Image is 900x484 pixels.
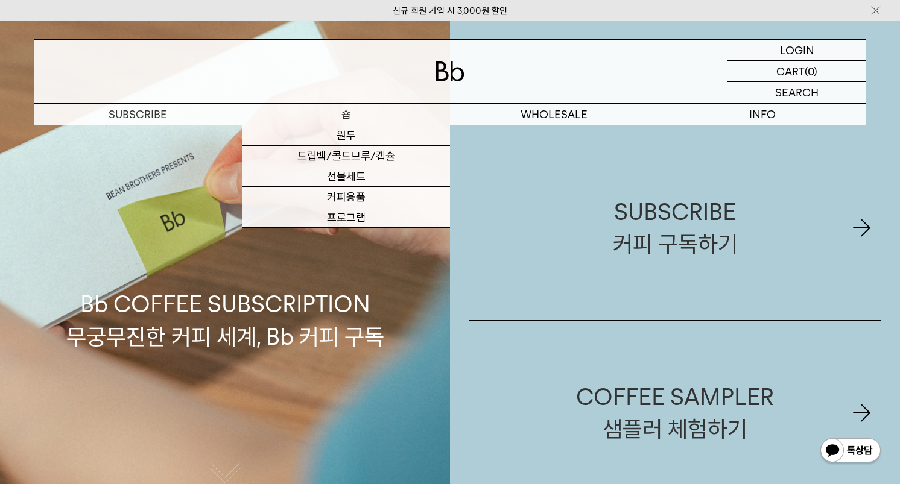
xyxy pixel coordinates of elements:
a: 커피용품 [242,187,450,207]
img: 로고 [436,61,464,81]
p: LOGIN [780,40,814,60]
p: (0) [805,61,817,81]
a: 신규 회원 가입 시 3,000원 할인 [393,5,507,16]
p: SEARCH [775,82,819,103]
a: CART (0) [727,61,866,82]
a: LOGIN [727,40,866,61]
p: INFO [658,104,866,125]
img: 카카오톡 채널 1:1 채팅 버튼 [819,437,882,466]
p: Bb COFFEE SUBSCRIPTION 무궁무진한 커피 세계, Bb 커피 구독 [66,174,384,352]
a: 프로그램 [242,207,450,228]
a: 드립백/콜드브루/캡슐 [242,146,450,166]
a: SUBSCRIBE커피 구독하기 [469,136,881,320]
a: 원두 [242,125,450,146]
a: 숍 [242,104,450,125]
div: SUBSCRIBE 커피 구독하기 [613,196,738,260]
a: SUBSCRIBE [34,104,242,125]
div: COFFEE SAMPLER 샘플러 체험하기 [576,381,774,445]
p: WHOLESALE [450,104,658,125]
a: 선물세트 [242,166,450,187]
p: CART [776,61,805,81]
